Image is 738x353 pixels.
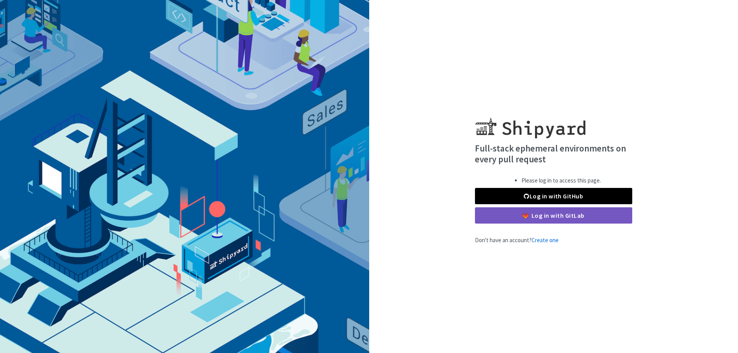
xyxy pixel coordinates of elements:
h4: Full-stack ephemeral environments on every pull request [475,143,632,164]
a: Create one [532,236,559,244]
span: Don't have an account? [475,236,559,244]
a: Log in with GitLab [475,207,632,224]
li: Please log in to access this page. [521,176,601,185]
img: Shipyard logo [475,108,585,138]
img: gitlab-color.svg [523,213,528,219]
a: Log in with GitHub [475,188,632,204]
